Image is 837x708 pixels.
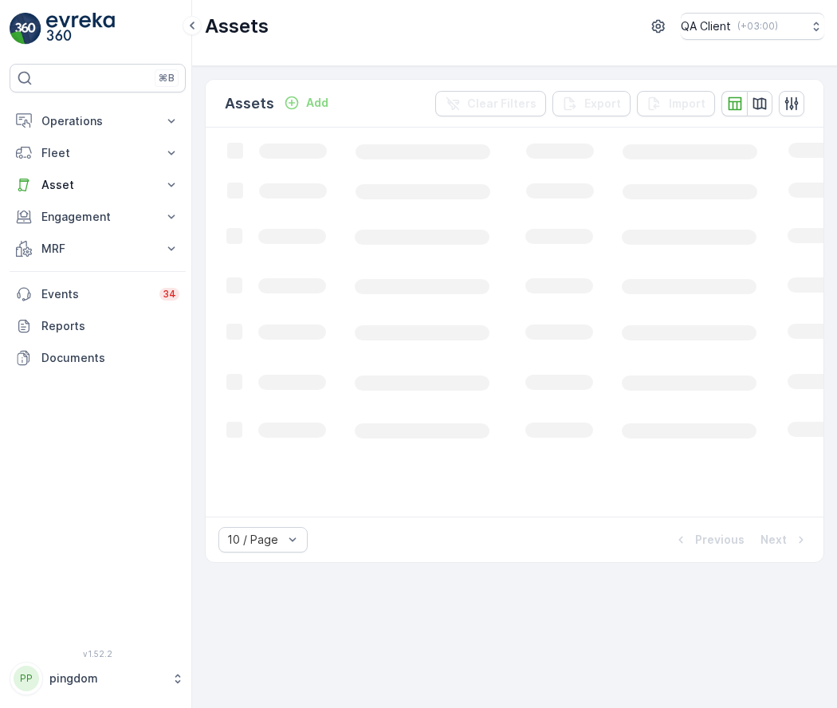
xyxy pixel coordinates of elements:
[681,13,824,40] button: QA Client(+03:00)
[10,169,186,201] button: Asset
[671,530,746,549] button: Previous
[759,530,811,549] button: Next
[10,137,186,169] button: Fleet
[225,92,274,115] p: Assets
[277,93,335,112] button: Add
[10,278,186,310] a: Events34
[584,96,621,112] p: Export
[681,18,731,34] p: QA Client
[10,13,41,45] img: logo
[737,20,778,33] p: ( +03:00 )
[41,209,154,225] p: Engagement
[163,288,176,301] p: 34
[669,96,705,112] p: Import
[41,145,154,161] p: Fleet
[760,532,787,548] p: Next
[10,649,186,659] span: v 1.52.2
[435,91,546,116] button: Clear Filters
[41,318,179,334] p: Reports
[41,286,150,302] p: Events
[637,91,715,116] button: Import
[552,91,631,116] button: Export
[46,13,115,45] img: logo_light-DOdMpM7g.png
[10,201,186,233] button: Engagement
[467,96,536,112] p: Clear Filters
[41,177,154,193] p: Asset
[41,113,154,129] p: Operations
[205,14,269,39] p: Assets
[10,342,186,374] a: Documents
[10,662,186,695] button: PPpingdom
[41,350,179,366] p: Documents
[41,241,154,257] p: MRF
[306,95,328,111] p: Add
[49,671,163,686] p: pingdom
[14,666,39,691] div: PP
[10,105,186,137] button: Operations
[159,72,175,85] p: ⌘B
[10,233,186,265] button: MRF
[10,310,186,342] a: Reports
[695,532,745,548] p: Previous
